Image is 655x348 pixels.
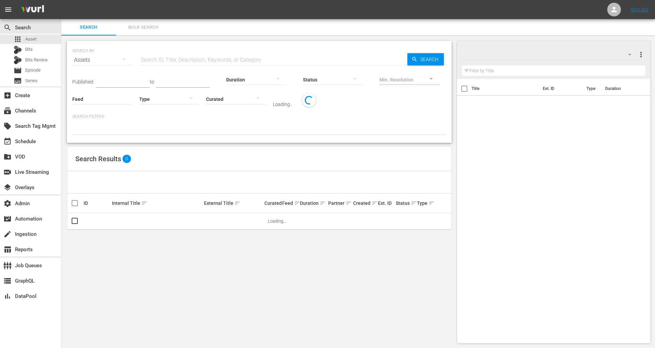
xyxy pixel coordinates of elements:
button: more_vert [637,46,645,63]
span: Episode [14,66,22,75]
th: Type [582,79,601,98]
span: Series [14,77,22,85]
span: Search Tag Mgmt [3,122,12,130]
span: menu [4,5,12,14]
span: sort [234,200,241,206]
div: Internal Title [112,199,202,207]
span: Admin [3,199,12,208]
span: Ingestion [3,230,12,238]
div: Feed [282,199,298,207]
div: Type [417,199,429,207]
button: Search [407,53,444,65]
span: GraphQL [3,277,12,285]
span: sort [320,200,326,206]
div: Status [396,199,415,207]
div: Ext. ID [378,200,394,206]
span: sort [294,200,300,206]
p: Search Filters: [72,114,446,120]
span: to [150,79,154,85]
span: Asset [14,35,22,43]
div: External Title [204,199,262,207]
span: Bits Review [25,57,48,63]
span: Search [3,24,12,32]
span: Series [25,77,38,84]
span: Overlays [3,183,12,192]
span: Schedule [3,137,12,146]
span: Bits [25,46,33,53]
div: Partner [328,199,351,207]
span: more_vert [637,50,645,59]
span: sort [346,200,352,206]
th: Title [471,79,539,98]
div: Bits [14,46,22,54]
span: sort [141,200,147,206]
span: Create [3,91,12,100]
img: ans4CAIJ8jUAAAAAAAAAAAAAAAAAAAAAAAAgQb4GAAAAAAAAAAAAAAAAAAAAAAAAJMjXAAAAAAAAAAAAAAAAAAAAAAAAgAT5G... [16,2,49,18]
span: Episode [25,67,41,74]
span: VOD [3,153,12,161]
span: Automation [3,215,12,223]
span: Channels [3,107,12,115]
span: Asset [25,36,37,43]
span: Search [418,53,444,65]
span: Reports [3,245,12,254]
span: sort [372,200,378,206]
th: Ext. ID [539,79,582,98]
span: Job Queues [3,261,12,270]
span: sort [411,200,417,206]
span: Search [65,24,112,31]
span: Live Streaming [3,168,12,176]
th: Duration [601,79,642,98]
div: Bits Review [14,56,22,64]
div: Curated [264,200,280,206]
a: Sign Out [631,7,649,12]
div: Created [353,199,376,207]
div: Loading.. [273,102,292,107]
span: Loading... [268,218,286,224]
div: Duration [300,199,326,207]
span: Search Results [75,155,121,163]
span: Published: [72,79,94,85]
span: DataPool [3,292,12,300]
span: 0 [122,155,131,163]
div: ID [84,200,110,206]
div: Assets [72,50,132,70]
span: sort [428,200,435,206]
span: Bulk Search [120,24,166,31]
